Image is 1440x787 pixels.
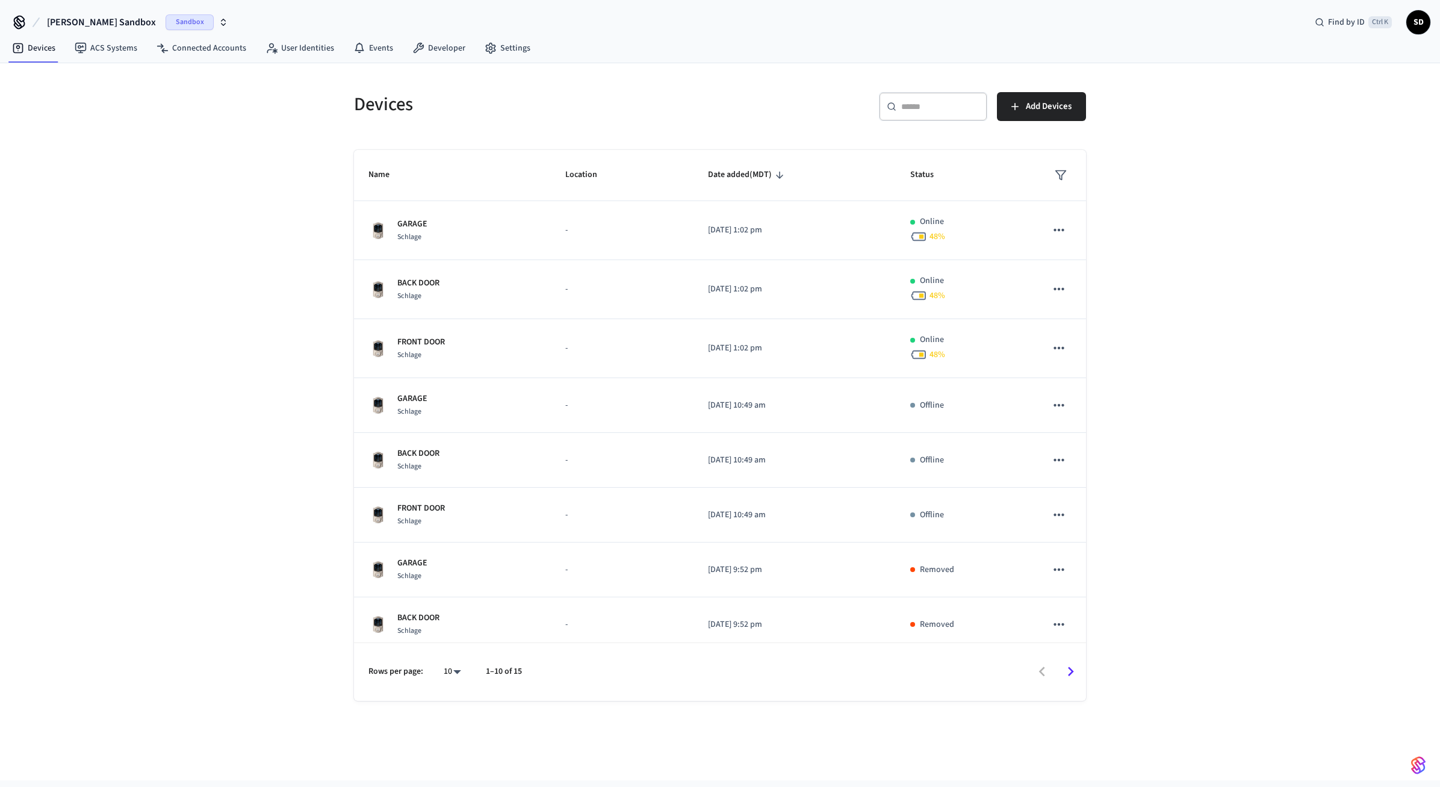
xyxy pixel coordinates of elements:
[920,275,944,287] p: Online
[486,665,522,678] p: 1–10 of 15
[920,454,944,467] p: Offline
[708,283,881,296] p: [DATE] 1:02 pm
[920,334,944,346] p: Online
[708,564,881,576] p: [DATE] 9:52 pm
[565,454,679,467] p: -
[354,92,713,117] h5: Devices
[256,37,344,59] a: User Identities
[708,509,881,521] p: [DATE] 10:49 am
[708,399,881,412] p: [DATE] 10:49 am
[368,221,388,240] img: Schlage Sense Smart Deadbolt with Camelot Trim, Front
[565,399,679,412] p: -
[438,663,467,680] div: 10
[397,461,421,471] span: Schlage
[397,557,427,570] p: GARAGE
[397,232,421,242] span: Schlage
[368,166,405,184] span: Name
[397,393,427,405] p: GARAGE
[1305,11,1401,33] div: Find by IDCtrl K
[397,218,427,231] p: GARAGE
[368,450,388,470] img: Schlage Sense Smart Deadbolt with Camelot Trim, Front
[397,336,445,349] p: FRONT DOOR
[565,166,613,184] span: Location
[65,37,147,59] a: ACS Systems
[397,291,421,301] span: Schlage
[354,150,1086,762] table: sticky table
[920,509,944,521] p: Offline
[708,224,881,237] p: [DATE] 1:02 pm
[1057,658,1085,686] button: Go to next page
[397,626,421,636] span: Schlage
[1026,99,1072,114] span: Add Devices
[565,509,679,521] p: -
[368,505,388,524] img: Schlage Sense Smart Deadbolt with Camelot Trim, Front
[708,618,881,631] p: [DATE] 9:52 pm
[920,216,944,228] p: Online
[397,516,421,526] span: Schlage
[397,571,421,581] span: Schlage
[565,618,679,631] p: -
[920,399,944,412] p: Offline
[708,454,881,467] p: [DATE] 10:49 am
[397,277,439,290] p: BACK DOOR
[475,37,540,59] a: Settings
[344,37,403,59] a: Events
[1407,11,1429,33] span: SD
[920,564,954,576] p: Removed
[397,502,445,515] p: FRONT DOOR
[910,166,949,184] span: Status
[1328,16,1365,28] span: Find by ID
[1406,10,1430,34] button: SD
[368,665,423,678] p: Rows per page:
[929,290,945,302] span: 48 %
[997,92,1086,121] button: Add Devices
[397,406,421,417] span: Schlage
[708,166,787,184] span: Date added(MDT)
[920,618,954,631] p: Removed
[397,350,421,360] span: Schlage
[397,612,439,624] p: BACK DOOR
[565,224,679,237] p: -
[565,564,679,576] p: -
[2,37,65,59] a: Devices
[929,231,945,243] span: 48 %
[368,280,388,299] img: Schlage Sense Smart Deadbolt with Camelot Trim, Front
[47,15,156,30] span: [PERSON_NAME] Sandbox
[368,615,388,634] img: Schlage Sense Smart Deadbolt with Camelot Trim, Front
[708,342,881,355] p: [DATE] 1:02 pm
[397,447,439,460] p: BACK DOOR
[368,560,388,579] img: Schlage Sense Smart Deadbolt with Camelot Trim, Front
[166,14,214,30] span: Sandbox
[147,37,256,59] a: Connected Accounts
[1411,756,1426,775] img: SeamLogoGradient.69752ec5.svg
[368,339,388,358] img: Schlage Sense Smart Deadbolt with Camelot Trim, Front
[565,283,679,296] p: -
[403,37,475,59] a: Developer
[1368,16,1392,28] span: Ctrl K
[368,396,388,415] img: Schlage Sense Smart Deadbolt with Camelot Trim, Front
[929,349,945,361] span: 48 %
[565,342,679,355] p: -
